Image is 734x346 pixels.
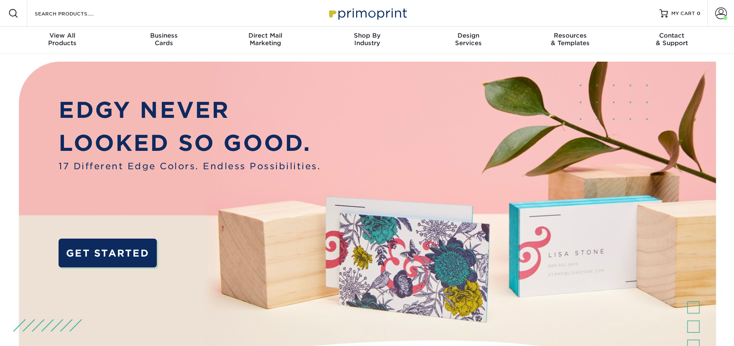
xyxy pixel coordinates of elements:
a: Contact& Support [621,27,723,53]
span: Contact [621,32,723,39]
span: Business [113,32,215,39]
div: Products [12,32,113,47]
a: DesignServices [418,27,519,53]
span: 17 Different Edge Colors. Endless Possibilities. [59,160,321,173]
span: MY CART [671,10,695,17]
a: BusinessCards [113,27,215,53]
span: Resources [519,32,621,39]
a: Shop ByIndustry [316,27,418,53]
div: Marketing [215,32,316,47]
img: Primoprint [325,4,409,22]
span: 0 [697,10,701,16]
p: LOOKED SO GOOD. [59,127,321,160]
a: View AllProducts [12,27,113,53]
span: Design [418,32,519,39]
span: Shop By [316,32,418,39]
a: Resources& Templates [519,27,621,53]
p: EDGY NEVER [59,94,321,127]
a: GET STARTED [59,239,156,267]
input: SEARCH PRODUCTS..... [34,8,115,18]
div: Industry [316,32,418,47]
span: View All [12,32,113,39]
div: Services [418,32,519,47]
div: Cards [113,32,215,47]
div: & Templates [519,32,621,47]
span: Direct Mail [215,32,316,39]
a: Direct MailMarketing [215,27,316,53]
div: & Support [621,32,723,47]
